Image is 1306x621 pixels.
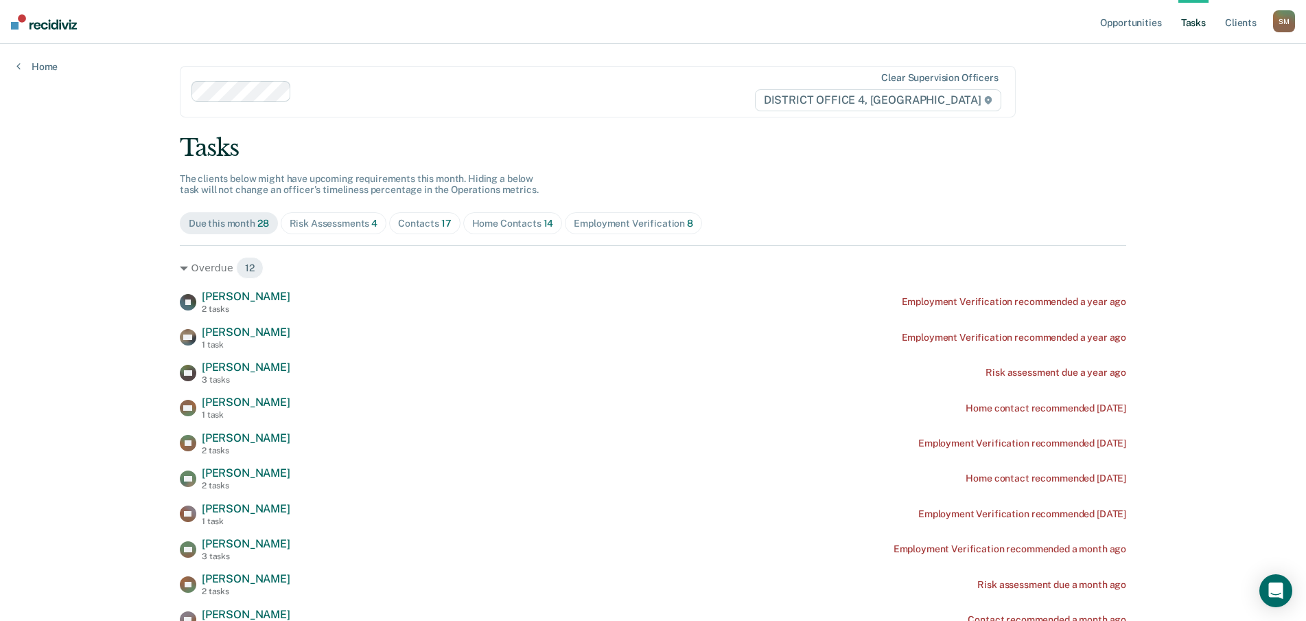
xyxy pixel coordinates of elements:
[202,537,290,550] span: [PERSON_NAME]
[290,218,378,229] div: Risk Assessments
[202,431,290,444] span: [PERSON_NAME]
[202,396,290,409] span: [PERSON_NAME]
[902,296,1127,308] div: Employment Verification recommended a year ago
[966,473,1126,484] div: Home contact recommended [DATE]
[202,304,290,314] div: 2 tasks
[881,72,998,84] div: Clear supervision officers
[202,326,290,339] span: [PERSON_NAME]
[202,410,290,420] div: 1 task
[966,403,1126,414] div: Home contact recommended [DATE]
[202,572,290,585] span: [PERSON_NAME]
[202,375,290,385] div: 3 tasks
[180,257,1126,279] div: Overdue 12
[202,446,290,455] div: 2 tasks
[202,587,290,596] div: 2 tasks
[371,218,377,229] span: 4
[202,517,290,526] div: 1 task
[202,552,290,561] div: 3 tasks
[441,218,452,229] span: 17
[202,340,290,350] div: 1 task
[398,218,452,229] div: Contacts
[918,438,1126,449] div: Employment Verification recommended [DATE]
[977,579,1126,591] div: Risk assessment due a month ago
[1273,10,1295,32] div: S M
[202,608,290,621] span: [PERSON_NAME]
[1259,574,1292,607] div: Open Intercom Messenger
[574,218,693,229] div: Employment Verification
[202,502,290,515] span: [PERSON_NAME]
[202,361,290,374] span: [PERSON_NAME]
[687,218,693,229] span: 8
[472,218,554,229] div: Home Contacts
[202,466,290,479] span: [PERSON_NAME]
[202,290,290,303] span: [PERSON_NAME]
[236,257,264,279] span: 12
[180,173,539,196] span: The clients below might have upcoming requirements this month. Hiding a below task will not chang...
[544,218,554,229] span: 14
[986,367,1126,379] div: Risk assessment due a year ago
[180,134,1126,162] div: Tasks
[189,218,269,229] div: Due this month
[894,543,1126,555] div: Employment Verification recommended a month ago
[918,508,1126,520] div: Employment Verification recommended [DATE]
[1273,10,1295,32] button: SM
[755,89,1001,111] span: DISTRICT OFFICE 4, [GEOGRAPHIC_DATA]
[202,481,290,490] div: 2 tasks
[902,332,1127,343] div: Employment Verification recommended a year ago
[257,218,269,229] span: 28
[11,14,77,30] img: Recidiviz
[16,60,58,73] a: Home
